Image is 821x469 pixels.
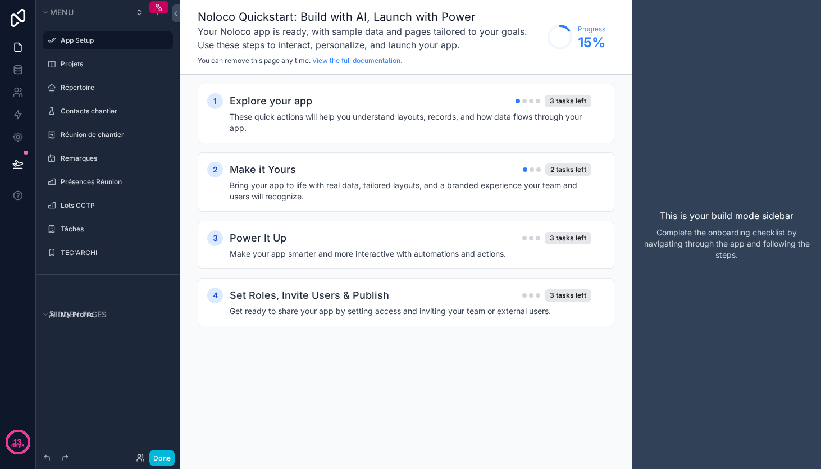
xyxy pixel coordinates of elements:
label: Contacts chantier [61,107,166,116]
span: You can remove this page any time. [198,56,311,65]
label: App Setup [61,36,166,45]
p: days [11,441,25,450]
button: Hidden pages [40,307,168,322]
span: Menu [50,7,74,17]
label: My Profile [61,310,166,319]
h3: Your Noloco app is ready, with sample data and pages tailored to your goals. Use these steps to i... [198,25,542,52]
button: Done [149,450,175,466]
label: TEC'ARCHI [61,248,166,257]
h1: Noloco Quickstart: Build with AI, Launch with Power [198,9,542,25]
p: This is your build mode sidebar [660,209,793,222]
label: Tâches [61,225,166,234]
label: Lots CCTP [61,201,166,210]
label: Répertoire [61,83,166,92]
label: Présences Réunion [61,177,166,186]
label: Projets [61,60,166,69]
span: 15 % [578,34,605,52]
span: Progress [578,25,605,34]
label: Réunion de chantier [61,130,166,139]
button: Menu [40,4,128,20]
p: 13 [13,436,22,448]
label: Remarques [61,154,166,163]
p: Complete the onboarding checklist by navigating through the app and following the steps. [641,227,812,261]
a: View the full documentation. [312,56,402,65]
